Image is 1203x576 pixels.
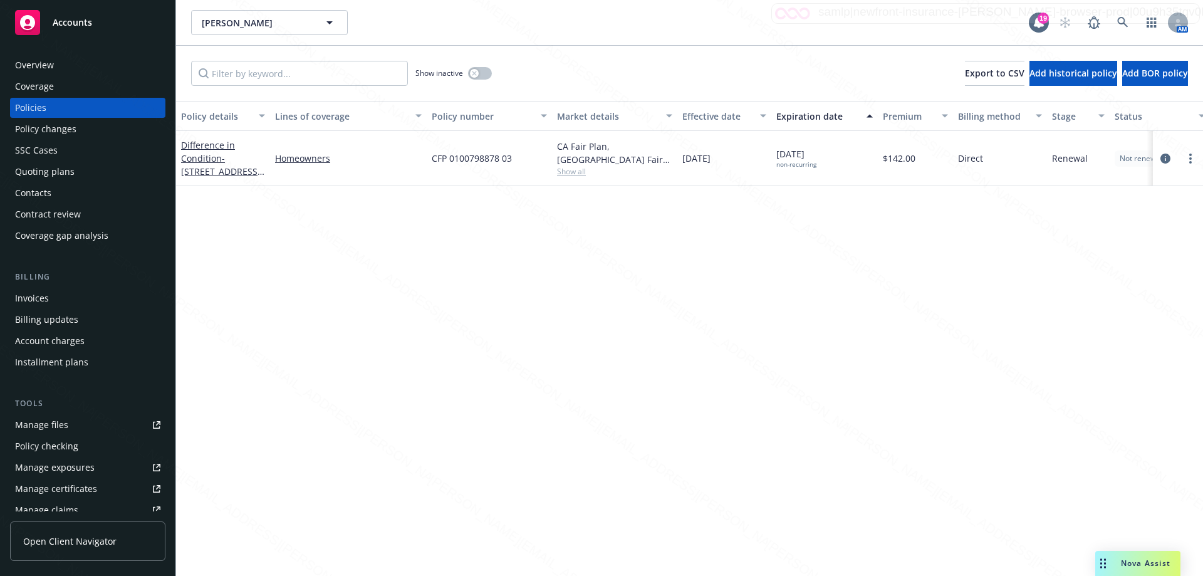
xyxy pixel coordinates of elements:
[682,152,711,165] span: [DATE]
[15,288,49,308] div: Invoices
[776,110,859,123] div: Expiration date
[10,352,165,372] a: Installment plans
[176,101,270,131] button: Policy details
[1047,101,1110,131] button: Stage
[15,204,81,224] div: Contract review
[557,166,672,177] span: Show all
[15,98,46,118] div: Policies
[432,110,533,123] div: Policy number
[1158,151,1173,166] a: circleInformation
[677,101,771,131] button: Effective date
[1121,558,1170,568] span: Nova Assist
[415,68,463,78] span: Show inactive
[10,183,165,203] a: Contacts
[776,147,816,169] span: [DATE]
[953,101,1047,131] button: Billing method
[1053,10,1078,35] a: Start snowing
[202,16,310,29] span: [PERSON_NAME]
[682,110,753,123] div: Effective date
[15,500,78,520] div: Manage claims
[15,140,58,160] div: SSC Cases
[771,101,878,131] button: Expiration date
[1122,67,1188,79] span: Add BOR policy
[15,310,78,330] div: Billing updates
[958,110,1028,123] div: Billing method
[10,310,165,330] a: Billing updates
[1029,61,1117,86] button: Add historical policy
[15,76,54,97] div: Coverage
[965,61,1024,86] button: Export to CSV
[181,110,251,123] div: Policy details
[10,271,165,283] div: Billing
[1052,110,1091,123] div: Stage
[1052,152,1088,165] span: Renewal
[10,98,165,118] a: Policies
[1120,153,1167,164] span: Not renewing
[275,110,408,123] div: Lines of coverage
[53,18,92,28] span: Accounts
[776,160,816,169] div: non-recurring
[15,183,51,203] div: Contacts
[15,226,108,246] div: Coverage gap analysis
[10,140,165,160] a: SSC Cases
[15,436,78,456] div: Policy checking
[10,119,165,139] a: Policy changes
[552,101,677,131] button: Market details
[10,76,165,97] a: Coverage
[23,535,117,548] span: Open Client Navigator
[427,101,552,131] button: Policy number
[15,415,68,435] div: Manage files
[10,500,165,520] a: Manage claims
[1110,10,1135,35] a: Search
[10,55,165,75] a: Overview
[275,152,422,165] a: Homeowners
[1139,10,1164,35] a: Switch app
[181,139,261,191] a: Difference in Condition
[15,458,95,478] div: Manage exposures
[191,61,408,86] input: Filter by keyword...
[10,5,165,40] a: Accounts
[15,119,76,139] div: Policy changes
[10,436,165,456] a: Policy checking
[1183,151,1198,166] a: more
[15,162,75,182] div: Quoting plans
[1081,10,1107,35] a: Report a Bug
[181,152,264,191] span: - [STREET_ADDRESS][PERSON_NAME]
[1038,13,1049,24] div: 19
[1115,110,1191,123] div: Status
[15,479,97,499] div: Manage certificates
[10,226,165,246] a: Coverage gap analysis
[10,415,165,435] a: Manage files
[557,140,672,166] div: CA Fair Plan, [GEOGRAPHIC_DATA] Fair plan
[432,152,512,165] span: CFP 0100798878 03
[270,101,427,131] button: Lines of coverage
[883,110,934,123] div: Premium
[883,152,915,165] span: $142.00
[10,204,165,224] a: Contract review
[10,331,165,351] a: Account charges
[10,397,165,410] div: Tools
[1122,61,1188,86] button: Add BOR policy
[191,10,348,35] button: [PERSON_NAME]
[15,352,88,372] div: Installment plans
[10,288,165,308] a: Invoices
[557,110,659,123] div: Market details
[15,55,54,75] div: Overview
[1095,551,1111,576] div: Drag to move
[10,458,165,478] a: Manage exposures
[15,331,85,351] div: Account charges
[10,479,165,499] a: Manage certificates
[1029,67,1117,79] span: Add historical policy
[965,67,1024,79] span: Export to CSV
[1095,551,1180,576] button: Nova Assist
[958,152,983,165] span: Direct
[10,162,165,182] a: Quoting plans
[878,101,953,131] button: Premium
